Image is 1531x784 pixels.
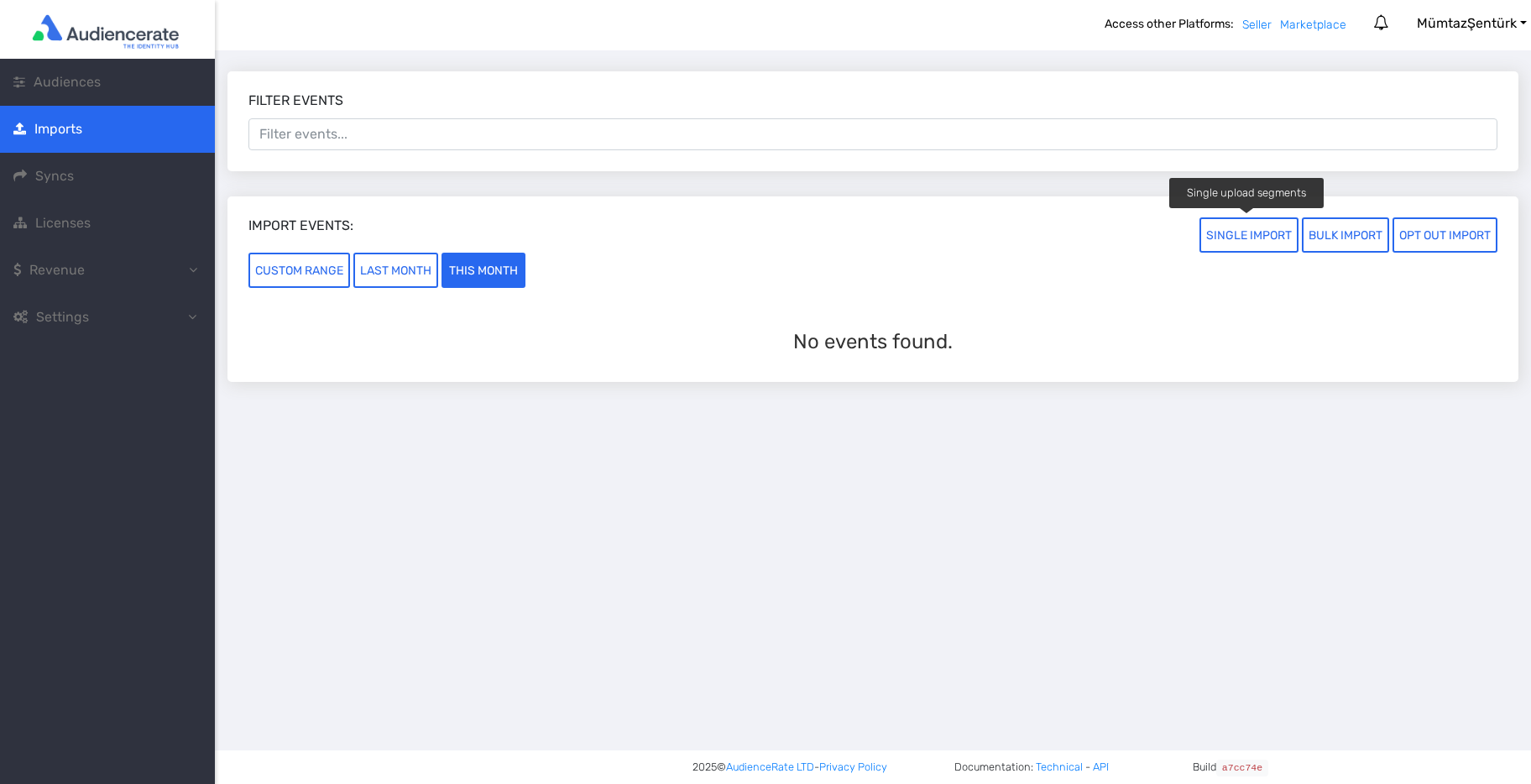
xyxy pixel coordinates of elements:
a: Seller [1242,18,1272,32]
button: last month [353,253,438,288]
button: BULK IMPORT [1302,217,1389,253]
button: this month [442,253,525,288]
span: Documentation: - [954,759,1109,775]
h3: Filter events [248,92,1497,108]
span: Audiences [34,74,101,90]
button: OPT OUT IMPORT [1393,217,1497,253]
b: Access other Platforms: [1105,15,1242,39]
code: a7cc74e [1216,760,1267,776]
span: Mümtaz Şentürk [1417,15,1517,31]
button: SINGLE IMPORT [1199,217,1298,253]
a: Privacy Policy [819,759,887,775]
a: AudienceRate LTD [726,759,814,775]
span: Build [1193,759,1267,775]
span: Licenses [35,215,91,231]
h2: No events found. [248,330,1497,354]
h3: Import Events: [248,217,353,243]
iframe: JSD widget [1522,776,1531,784]
a: Marketplace [1280,18,1346,32]
span: Imports [34,121,82,137]
span: Settings [36,309,89,325]
a: API [1093,760,1109,773]
span: Revenue [29,262,85,278]
a: Technical [1036,760,1083,773]
input: Filter events... [248,118,1497,150]
span: Syncs [35,168,74,184]
button: custom range [248,253,350,288]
